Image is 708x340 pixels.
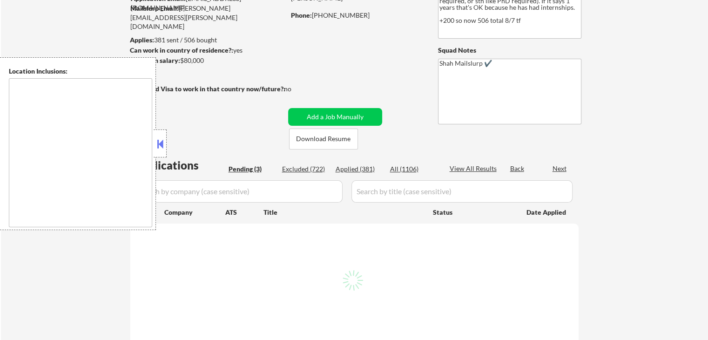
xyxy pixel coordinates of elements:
[263,208,424,217] div: Title
[225,208,263,217] div: ATS
[433,204,513,220] div: Status
[229,164,275,174] div: Pending (3)
[282,164,329,174] div: Excluded (722)
[289,129,358,150] button: Download Resume
[553,164,567,173] div: Next
[130,35,285,45] div: 381 sent / 506 bought
[130,56,180,64] strong: Minimum salary:
[133,160,225,171] div: Applications
[133,180,343,203] input: Search by company (case sensitive)
[130,4,285,31] div: [PERSON_NAME][EMAIL_ADDRESS][PERSON_NAME][DOMAIN_NAME]
[130,56,285,65] div: $80,000
[526,208,567,217] div: Date Applied
[390,164,437,174] div: All (1106)
[130,85,285,93] strong: Will need Visa to work in that country now/future?:
[9,67,152,76] div: Location Inclusions:
[130,46,233,54] strong: Can work in country of residence?:
[164,208,225,217] div: Company
[510,164,525,173] div: Back
[336,164,382,174] div: Applied (381)
[288,108,382,126] button: Add a Job Manually
[130,36,154,44] strong: Applies:
[130,46,282,55] div: yes
[130,4,179,12] strong: Mailslurp Email:
[450,164,499,173] div: View All Results
[438,46,581,55] div: Squad Notes
[284,84,310,94] div: no
[351,180,573,203] input: Search by title (case sensitive)
[291,11,423,20] div: [PHONE_NUMBER]
[291,11,312,19] strong: Phone:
